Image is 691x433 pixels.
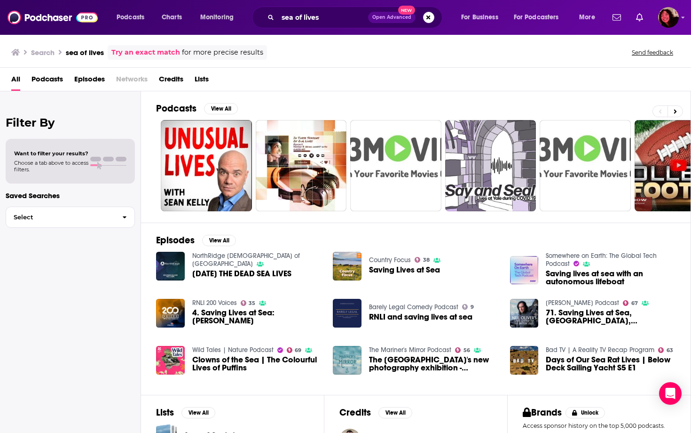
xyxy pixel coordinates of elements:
[192,252,300,268] a: NorthRidge Church of Thomaston
[471,305,474,309] span: 9
[378,407,412,418] button: View All
[6,207,135,228] button: Select
[8,8,98,26] img: Podchaser - Follow, Share and Rate Podcasts
[6,116,135,129] h2: Filter By
[333,346,361,375] img: The National Maritime Museum's new photography exhibition - 'Exposure: Lives at Sea'
[565,407,605,418] button: Unlock
[659,382,682,405] div: Open Intercom Messenger
[510,346,539,375] img: Days of Our Sea Rat Lives | Below Deck Sailing Yacht S5 E1
[423,258,430,262] span: 38
[523,407,562,418] h2: Brands
[249,301,255,305] span: 35
[546,252,657,268] a: Somewhere on Earth: The Global Tech Podcast
[523,422,675,429] p: Access sponsor history on the top 5,000 podcasts.
[181,407,215,418] button: View All
[546,270,675,286] a: Saving lives at sea with an autonomous lifeboat
[369,266,440,274] a: Saving Lives at Sea
[11,72,20,91] a: All
[455,10,510,25] button: open menu
[369,356,499,372] a: The National Maritime Museum's new photography exhibition - 'Exposure: Lives at Sea'
[6,191,135,200] p: Saved Searches
[192,270,291,278] a: 8.4.19 THE DEAD SEA LIVES
[461,11,498,24] span: For Business
[369,256,411,264] a: Country Focus
[156,299,185,328] img: 4. Saving Lives at Sea: Corinna Gallop
[339,407,412,418] a: CreditsView All
[192,309,322,325] span: 4. Saving Lives at Sea: [PERSON_NAME]
[455,347,470,353] a: 56
[631,301,638,305] span: 67
[658,347,673,353] a: 63
[658,7,679,28] img: User Profile
[111,47,180,58] a: Try an exact match
[658,7,679,28] span: Logged in as Kathryn-Musilek
[156,346,185,375] img: Clowns of the Sea | The Colourful Lives of Puffins
[369,346,451,354] a: The Mariner's Mirror Podcast
[658,7,679,28] button: Show profile menu
[339,407,371,418] h2: Credits
[156,103,238,114] a: PodcastsView All
[192,309,322,325] a: 4. Saving Lives at Sea: Corinna Gallop
[192,356,322,372] a: Clowns of the Sea | The Colourful Lives of Puffins
[31,48,55,57] h3: Search
[609,9,625,25] a: Show notifications dropdown
[510,256,539,285] img: Saving lives at sea with an autonomous lifeboat
[623,300,638,306] a: 67
[116,72,148,91] span: Networks
[546,299,619,307] a: Neil Oliver Podcast
[117,11,144,24] span: Podcasts
[156,10,188,25] a: Charts
[200,11,234,24] span: Monitoring
[159,72,183,91] a: Credits
[156,103,196,114] h2: Podcasts
[372,15,411,20] span: Open Advanced
[156,252,185,281] img: 8.4.19 THE DEAD SEA LIVES
[66,48,104,57] h3: sea of lives
[510,299,539,328] img: 71. Saving Lives at Sea, Smalls Lighthouse, Pembrokeshire
[202,235,236,246] button: View All
[546,356,675,372] a: Days of Our Sea Rat Lives | Below Deck Sailing Yacht S5 E1
[546,309,675,325] span: 71. Saving Lives at Sea, [GEOGRAPHIC_DATA], [GEOGRAPHIC_DATA]
[368,12,416,23] button: Open AdvancedNew
[74,72,105,91] span: Episodes
[333,299,361,328] img: RNLI and saving lives at sea
[463,348,470,353] span: 56
[261,7,451,28] div: Search podcasts, credits, & more...
[156,234,236,246] a: EpisodesView All
[369,303,458,311] a: Barely Legal Comedy Podcast
[162,11,182,24] span: Charts
[514,11,559,24] span: For Podcasters
[295,348,301,353] span: 69
[333,252,361,281] img: Saving Lives at Sea
[156,407,215,418] a: ListsView All
[508,10,573,25] button: open menu
[182,47,263,58] span: for more precise results
[195,72,209,91] span: Lists
[31,72,63,91] a: Podcasts
[546,346,654,354] a: Bad TV | A Reality TV Recap Program
[156,407,174,418] h2: Lists
[369,356,499,372] span: The [GEOGRAPHIC_DATA]'s new photography exhibition - 'Exposure: Lives at [GEOGRAPHIC_DATA]'
[204,103,238,114] button: View All
[415,257,430,263] a: 38
[192,299,237,307] a: RNLI 200 Voices
[241,300,256,306] a: 35
[369,313,472,321] a: RNLI and saving lives at sea
[192,346,274,354] a: Wild Tales | Nature Podcast
[629,48,676,56] button: Send feedback
[398,6,415,15] span: New
[546,309,675,325] a: 71. Saving Lives at Sea, Smalls Lighthouse, Pembrokeshire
